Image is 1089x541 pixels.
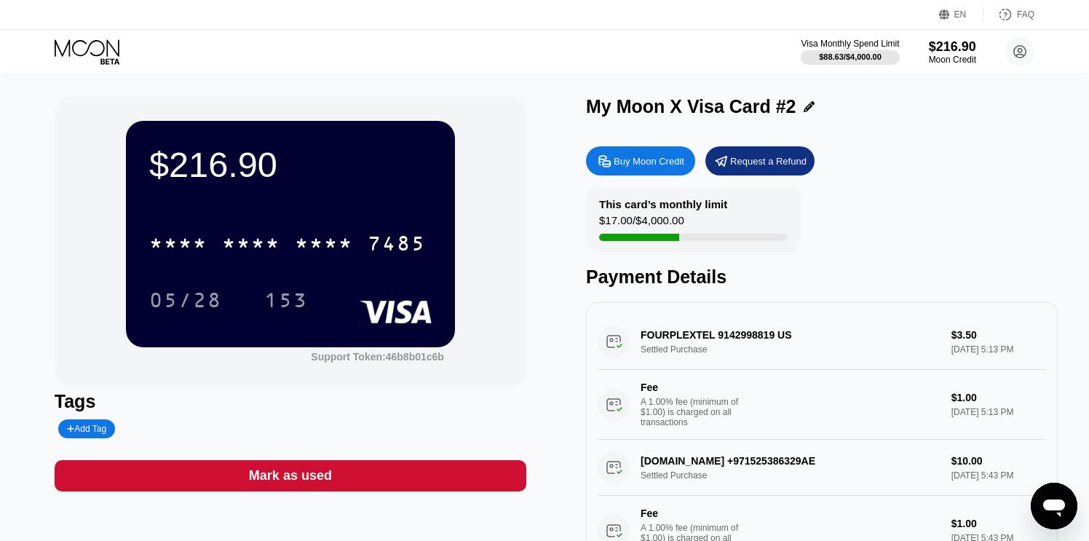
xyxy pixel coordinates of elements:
[819,52,882,61] div: $88.63 / $4,000.00
[801,39,899,65] div: Visa Monthly Spend Limit$88.63/$4,000.00
[954,9,967,20] div: EN
[939,7,983,22] div: EN
[368,234,426,257] div: 7485
[149,291,222,314] div: 05/28
[929,55,976,65] div: Moon Credit
[253,282,319,318] div: 153
[929,39,976,65] div: $216.90Moon Credit
[149,144,432,185] div: $216.90
[55,460,526,491] div: Mark as used
[983,7,1034,22] div: FAQ
[801,39,899,49] div: Visa Monthly Spend Limit
[311,351,444,363] div: Support Token: 46b8b01c6b
[929,39,976,55] div: $216.90
[951,407,1046,417] div: [DATE] 5:13 PM
[1017,9,1034,20] div: FAQ
[599,214,684,234] div: $17.00 / $4,000.00
[951,518,1046,529] div: $1.00
[641,382,742,393] div: Fee
[641,397,750,427] div: A 1.00% fee (minimum of $1.00) is charged on all transactions
[55,391,526,412] div: Tags
[598,370,1046,440] div: FeeA 1.00% fee (minimum of $1.00) is charged on all transactions$1.00[DATE] 5:13 PM
[58,419,115,438] div: Add Tag
[311,351,444,363] div: Support Token:46b8b01c6b
[705,146,815,175] div: Request a Refund
[730,155,807,167] div: Request a Refund
[586,266,1058,288] div: Payment Details
[586,96,796,117] div: My Moon X Visa Card #2
[264,291,308,314] div: 153
[641,508,742,519] div: Fee
[951,392,1046,403] div: $1.00
[614,155,684,167] div: Buy Moon Credit
[249,467,332,484] div: Mark as used
[1031,483,1077,529] iframe: Кнопка запуска окна обмена сообщениями
[67,424,106,434] div: Add Tag
[586,146,695,175] div: Buy Moon Credit
[138,282,233,318] div: 05/28
[599,198,727,210] div: This card’s monthly limit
